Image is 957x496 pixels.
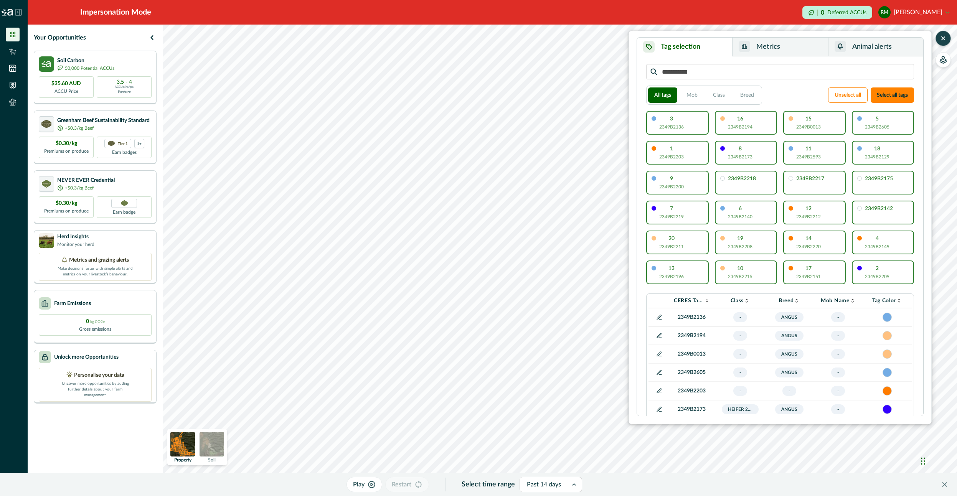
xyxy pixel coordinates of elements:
[674,313,709,321] p: 2349B2136
[878,3,949,21] button: Rodney McIntyre[PERSON_NAME]
[805,116,812,122] p: 15
[115,85,134,89] p: ACCUs/ha/pa
[796,243,821,250] p: 2349B2220
[796,176,824,181] p: 2349B2217
[737,116,743,122] p: 16
[674,369,709,377] p: 2349B2605
[739,206,742,211] p: 6
[674,405,709,414] p: 2349B2173
[353,480,365,489] p: Play
[828,87,868,103] button: Unselect all
[821,298,850,304] p: Mob Name
[57,176,115,185] p: NEVER EVER Credential
[51,80,81,88] p: $35.60 AUD
[827,10,866,15] p: Deferred ACCUs
[57,241,94,248] p: Monitor your herd
[919,442,957,479] div: Chat Widget
[821,10,824,16] p: 0
[54,353,119,361] p: Unlock more Opportunities
[54,88,78,95] p: ACCU Price
[831,349,845,359] span: -
[392,480,411,489] p: Restart
[385,477,429,492] button: Restart
[775,349,804,359] span: Angus
[831,331,845,341] span: -
[728,243,752,250] p: 2349B2208
[462,480,515,490] p: Select time range
[69,256,129,264] p: Metrics and grazing alerts
[113,208,135,216] p: Earn badge
[876,266,879,271] p: 2
[739,146,742,152] p: 8
[659,153,684,160] p: 2349B2203
[112,148,137,156] p: Earn badges
[796,153,821,160] p: 2349B2593
[831,404,845,414] span: -
[670,176,673,181] p: 9
[680,87,704,103] button: Mob
[731,298,744,304] p: Class
[796,273,821,280] p: 2349B2151
[44,148,89,155] p: Premiums on produce
[57,264,134,277] p: Make decisions faster with simple alerts and metrics on your livestock’s behaviour.
[872,298,896,304] p: Tag Color
[737,266,743,271] p: 10
[659,183,684,190] p: 2349B2200
[121,200,128,206] img: Greenham NEVER EVER certification badge
[874,146,880,152] p: 18
[174,458,191,462] p: Property
[74,371,124,379] p: Personalise your data
[831,367,845,377] span: -
[775,404,804,414] span: Angus
[865,273,889,280] p: 2349B2209
[670,146,673,152] p: 1
[865,153,889,160] p: 2349B2129
[831,312,845,322] span: -
[865,243,889,250] p: 2349B2149
[674,350,709,358] p: 2349B0013
[170,432,195,456] img: property preview
[2,9,13,16] img: Logo
[796,213,821,220] p: 2349B2212
[775,367,804,377] span: Angus
[674,387,709,395] p: 2349B2203
[117,79,132,85] p: 3.5 - 4
[670,206,673,211] p: 7
[707,87,731,103] button: Class
[65,65,114,72] p: 50,000 Potential ACCUs
[80,7,151,18] div: Impersonation Mode
[56,199,77,208] p: $0.30/kg
[34,33,86,42] p: Your Opportunities
[722,404,759,414] span: Heifer 2024
[805,266,812,271] p: 17
[865,206,893,211] p: 2349B2142
[737,236,743,241] p: 19
[876,116,879,122] p: 5
[208,458,216,462] p: Soil
[79,326,111,333] p: Gross emissions
[668,236,675,241] p: 20
[57,379,134,398] p: Uncover more opportunities by adding further details about your farm management.
[42,180,51,188] img: certification logo
[659,243,684,250] p: 2349B2211
[674,298,705,304] p: CERES Tag VID
[779,298,794,304] p: Breed
[733,349,747,359] span: -
[659,124,684,130] p: 2349B2136
[668,266,675,271] p: 13
[921,450,926,473] div: Drag
[865,124,889,130] p: 2349B2605
[728,176,756,181] p: 2349B2218
[796,124,821,130] p: 2349B0013
[831,386,845,396] span: -
[728,213,752,220] p: 2349B2140
[86,318,105,326] p: 0
[876,236,879,241] p: 4
[118,141,128,146] p: Tier 1
[200,432,224,456] img: soil preview
[871,87,914,103] button: Select all tags
[805,206,812,211] p: 12
[865,176,893,181] p: 2349B2175
[54,300,91,308] p: Farm Emissions
[805,236,812,241] p: 14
